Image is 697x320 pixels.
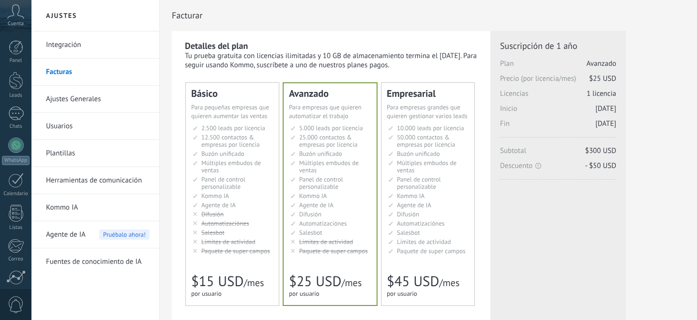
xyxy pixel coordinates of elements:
[2,92,30,99] div: Leads
[397,229,420,237] span: Salesbot
[500,161,616,170] span: Descuento
[500,119,616,134] span: Fin
[397,219,445,228] span: Automatizaciónes
[46,194,150,221] a: Kommo IA
[191,272,243,290] span: $15 USD
[387,272,439,290] span: $45 USD
[31,140,159,167] li: Plantillas
[46,59,150,86] a: Facturas
[397,247,466,255] span: Paquete de super campos
[595,119,616,128] span: [DATE]
[46,31,150,59] a: Integración
[289,89,371,98] div: Avanzado
[2,156,30,165] div: WhatsApp
[587,89,616,98] span: 1 licencia
[201,133,259,149] span: 12.500 contactos & empresas por licencia
[397,192,424,200] span: Kommo IA
[201,175,245,191] span: Panel de control personalizable
[289,272,341,290] span: $25 USD
[191,89,273,98] div: Básico
[299,238,353,246] span: Límites de actividad
[299,192,327,200] span: Kommo IA
[31,31,159,59] li: Integración
[500,40,616,51] span: Suscripción de 1 año
[397,238,451,246] span: Límites de actividad
[31,59,159,86] li: Facturas
[387,89,469,98] div: Empresarial
[31,86,159,113] li: Ajustes Generales
[201,247,270,255] span: Paquete de super campos
[397,201,431,209] span: Agente de IA
[589,74,616,83] span: $25 USD
[201,192,229,200] span: Kommo IA
[299,219,347,228] span: Automatizaciónes
[2,191,30,197] div: Calendario
[299,159,359,174] span: Múltiples embudos de ventas
[595,104,616,113] span: [DATE]
[191,290,222,298] span: por usuario
[500,89,616,104] span: Licencias
[8,21,24,27] span: Cuenta
[2,256,30,262] div: Correo
[397,150,440,158] span: Buzón unificado
[500,104,616,119] span: Inicio
[397,159,456,174] span: Múltiples embudos de ventas
[201,210,224,218] span: Difusión
[191,103,269,120] span: Para pequeñas empresas que quieren aumentar las ventas
[46,140,150,167] a: Plantillas
[185,51,478,70] div: Tu prueba gratuita con licencias ilimitadas y 10 GB de almacenamiento termina el [DATE]. Para seg...
[2,288,30,294] div: Estadísticas
[500,59,616,74] span: Plan
[46,167,150,194] a: Herramientas de comunicación
[31,221,159,248] li: Agente de IA
[46,221,150,248] a: Agente de IA Pruébalo ahora!
[201,150,244,158] span: Buzón unificado
[2,225,30,231] div: Listas
[585,146,616,155] span: $300 USD
[243,276,264,289] span: /mes
[201,219,249,228] span: Automatizaciónes
[397,175,441,191] span: Panel de control personalizable
[299,201,333,209] span: Agente de IA
[31,113,159,140] li: Usuarios
[201,201,236,209] span: Agente de IA
[397,133,455,149] span: 50.000 contactos & empresas por licencia
[31,167,159,194] li: Herramientas de comunicación
[46,113,150,140] a: Usuarios
[299,124,363,132] span: 5.000 leads por licencia
[299,175,343,191] span: Panel de control personalizable
[299,229,322,237] span: Salesbot
[341,276,362,289] span: /mes
[397,124,464,132] span: 10.000 leads por licencia
[31,194,159,221] li: Kommo IA
[439,276,459,289] span: /mes
[299,247,368,255] span: Paquete de super campos
[46,86,150,113] a: Ajustes Generales
[46,221,86,248] span: Agente de IA
[2,123,30,130] div: Chats
[201,159,261,174] span: Múltiples embudos de ventas
[299,210,321,218] span: Difusión
[31,248,159,275] li: Fuentes de conocimiento de IA
[500,74,616,89] span: Precio (por licencia/mes)
[289,290,319,298] span: por usuario
[387,103,468,120] span: Para empresas grandes que quieren gestionar varios leads
[185,40,248,51] b: Detalles del plan
[585,161,616,170] span: - $50 USD
[397,210,419,218] span: Difusión
[201,238,256,246] span: Límites de actividad
[299,150,342,158] span: Buzón unificado
[587,59,616,68] span: Avanzado
[46,248,150,275] a: Fuentes de conocimiento de IA
[500,146,616,161] span: Subtotal
[99,229,150,240] span: Pruébalo ahora!
[387,290,417,298] span: por usuario
[2,58,30,64] div: Panel
[289,103,362,120] span: Para empresas que quieren automatizar el trabajo
[299,133,357,149] span: 25.000 contactos & empresas por licencia
[172,10,202,20] span: Facturar
[201,229,225,237] span: Salesbot
[201,124,265,132] span: 2.500 leads por licencia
